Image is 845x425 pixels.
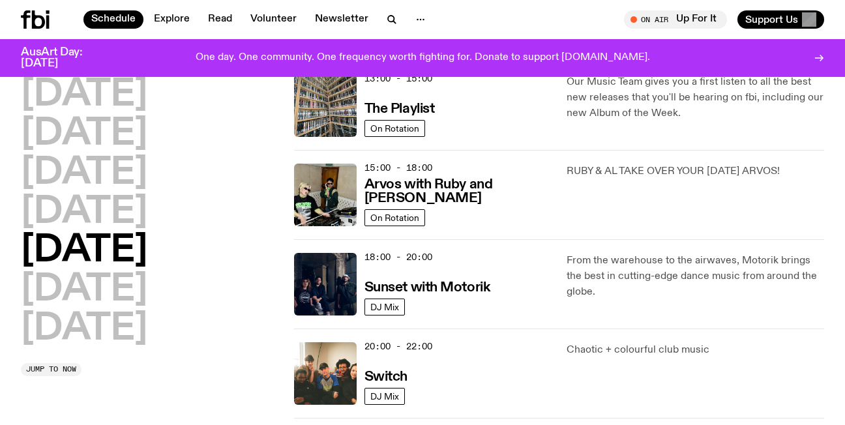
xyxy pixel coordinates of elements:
[364,388,405,405] a: DJ Mix
[21,47,104,69] h3: AusArt Day: [DATE]
[567,164,824,179] p: RUBY & AL TAKE OVER YOUR [DATE] ARVOS!
[294,74,357,137] img: A corner shot of the fbi music library
[243,10,304,29] a: Volunteer
[567,74,824,121] p: Our Music Team gives you a first listen to all the best new releases that you'll be hearing on fb...
[364,72,432,85] span: 13:00 - 15:00
[364,209,425,226] a: On Rotation
[21,233,147,269] button: [DATE]
[146,10,198,29] a: Explore
[364,100,435,116] a: The Playlist
[370,212,419,222] span: On Rotation
[21,363,82,376] button: Jump to now
[364,368,408,384] a: Switch
[370,123,419,133] span: On Rotation
[21,116,147,153] button: [DATE]
[21,77,147,113] button: [DATE]
[364,370,408,384] h3: Switch
[294,164,357,226] img: Ruby wears a Collarbones t shirt and pretends to play the DJ decks, Al sings into a pringles can....
[364,281,490,295] h3: Sunset with Motorik
[567,253,824,300] p: From the warehouse to the airwaves, Motorik brings the best in cutting-edge dance music from arou...
[364,251,432,263] span: 18:00 - 20:00
[364,340,432,353] span: 20:00 - 22:00
[370,391,399,401] span: DJ Mix
[294,342,357,405] img: A warm film photo of the switch team sitting close together. from left to right: Cedar, Lau, Sand...
[745,14,798,25] span: Support Us
[21,272,147,308] button: [DATE]
[364,162,432,174] span: 15:00 - 18:00
[567,342,824,358] p: Chaotic + colourful club music
[364,175,552,205] a: Arvos with Ruby and [PERSON_NAME]
[26,366,76,373] span: Jump to now
[83,10,143,29] a: Schedule
[307,10,376,29] a: Newsletter
[21,194,147,231] button: [DATE]
[364,278,490,295] a: Sunset with Motorik
[196,52,650,64] p: One day. One community. One frequency worth fighting for. Donate to support [DOMAIN_NAME].
[21,155,147,192] button: [DATE]
[364,299,405,315] a: DJ Mix
[370,302,399,312] span: DJ Mix
[21,311,147,347] button: [DATE]
[200,10,240,29] a: Read
[624,10,727,29] button: On AirUp For It
[364,120,425,137] a: On Rotation
[364,102,435,116] h3: The Playlist
[737,10,824,29] button: Support Us
[364,178,552,205] h3: Arvos with Ruby and [PERSON_NAME]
